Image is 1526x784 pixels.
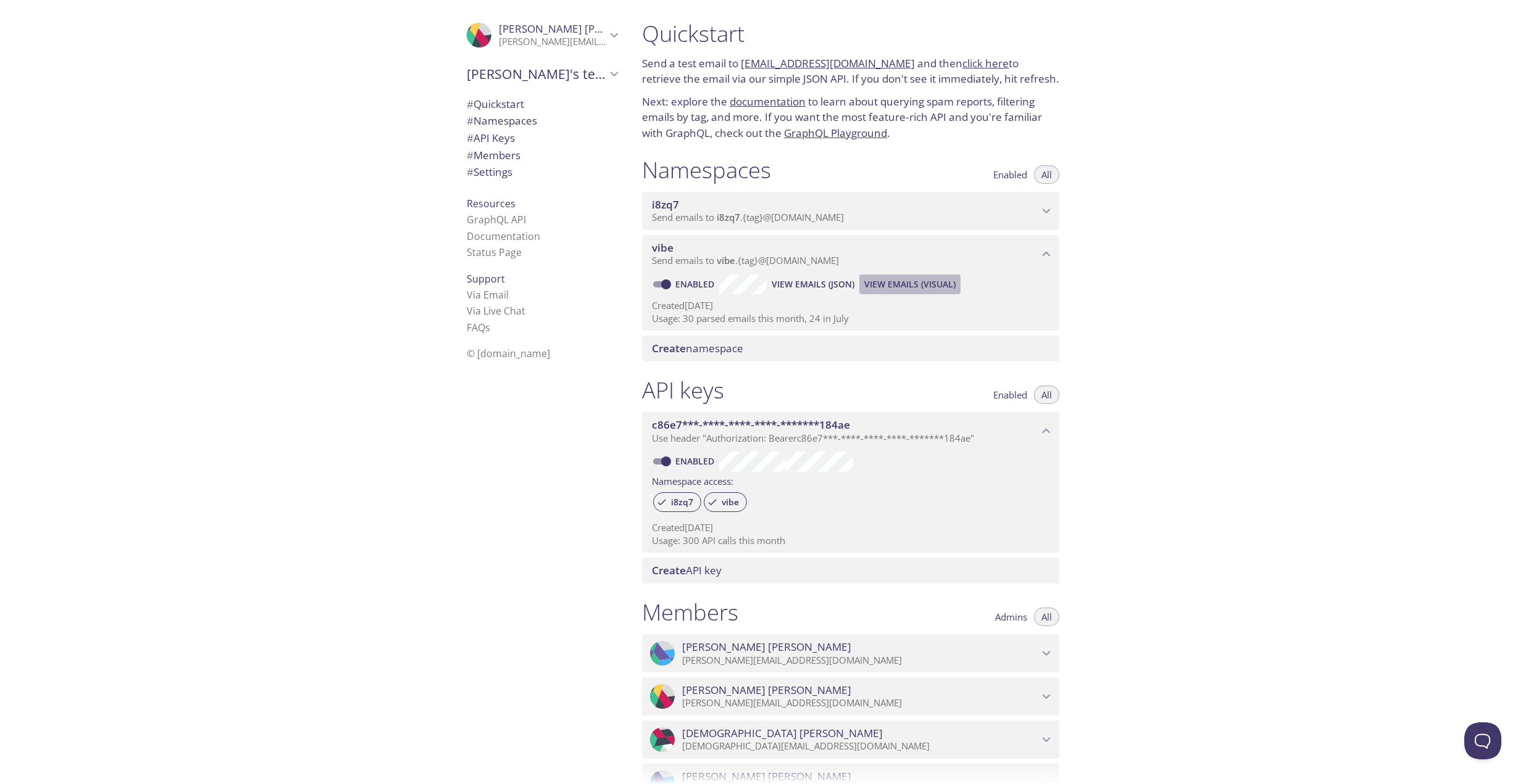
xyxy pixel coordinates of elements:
a: click here [962,56,1009,70]
span: # [467,113,473,128]
p: Next: explore the to learn about querying spam reports, filtering emails by tag, and more. If you... [642,94,1059,141]
button: View Emails (Visual) [859,274,961,294]
a: FAQ [467,321,490,334]
a: Documentation [467,229,540,243]
span: i8zq7 [717,211,740,223]
a: Via Email [467,288,509,302]
div: i8zq7 namespace [642,192,1059,230]
div: Create namespace [642,336,1059,361]
a: Via Live Chat [467,304,525,318]
span: # [467,97,473,111]
a: documentation [730,94,806,109]
h1: API keys [642,376,724,404]
p: Usage: 30 parsed emails this month, 24 in July [652,312,1049,325]
span: © [DOMAIN_NAME] [467,347,550,360]
span: [DEMOGRAPHIC_DATA] [PERSON_NAME] [682,727,883,740]
button: Admins [988,608,1035,626]
p: [DEMOGRAPHIC_DATA][EMAIL_ADDRESS][DOMAIN_NAME] [682,740,1038,753]
div: Namespaces [457,112,627,130]
h1: Namespaces [642,156,771,184]
p: [PERSON_NAME][EMAIL_ADDRESS][DOMAIN_NAME] [499,36,606,48]
span: vibe [652,241,673,255]
a: GraphQL Playground [784,126,887,140]
div: Cristian Santos [457,15,627,56]
button: All [1034,608,1059,626]
span: Settings [467,165,512,179]
h1: Members [642,598,738,626]
div: Cristian Santos [642,677,1059,716]
div: James's team [457,58,627,90]
div: James Sisneros [642,634,1059,672]
p: Usage: 300 API calls this month [652,534,1049,547]
span: i8zq7 [652,197,679,212]
div: Create API Key [642,558,1059,584]
span: [PERSON_NAME] [PERSON_NAME] [682,640,851,654]
a: GraphQL API [467,213,526,226]
span: [PERSON_NAME]'s team [467,65,606,83]
button: View Emails (JSON) [767,274,859,294]
button: All [1034,386,1059,404]
span: i8zq7 [664,497,701,508]
a: Enabled [673,455,719,467]
p: [PERSON_NAME][EMAIL_ADDRESS][DOMAIN_NAME] [682,654,1038,667]
a: Status Page [467,246,522,259]
div: vibe namespace [642,235,1059,273]
span: # [467,131,473,145]
span: Resources [467,197,515,210]
span: View Emails (JSON) [772,277,854,292]
span: # [467,148,473,162]
span: # [467,165,473,179]
span: [PERSON_NAME] [PERSON_NAME] [682,683,851,697]
span: Members [467,148,520,162]
span: View Emails (Visual) [864,277,956,292]
button: Enabled [986,165,1035,184]
div: Lady Vargas [642,720,1059,759]
div: API Keys [457,130,627,147]
div: Team Settings [457,163,627,181]
span: Quickstart [467,97,524,111]
p: Send a test email to and then to retrieve the email via our simple JSON API. If you don't see it ... [642,56,1059,87]
span: API key [652,563,722,577]
div: i8zq7 [653,492,701,512]
div: Quickstart [457,96,627,113]
a: [EMAIL_ADDRESS][DOMAIN_NAME] [741,56,915,70]
span: namespace [652,341,743,355]
p: Created [DATE] [652,299,1049,312]
label: Namespace access: [652,472,733,490]
h1: Quickstart [642,20,1059,47]
p: [PERSON_NAME][EMAIL_ADDRESS][DOMAIN_NAME] [682,697,1038,709]
div: vibe [704,492,747,512]
button: All [1034,165,1059,184]
p: Created [DATE] [652,521,1049,534]
span: Create [652,563,686,577]
span: Send emails to . {tag} @[DOMAIN_NAME] [652,211,844,223]
button: Enabled [986,386,1035,404]
span: vibe [717,254,735,266]
span: Create [652,341,686,355]
span: API Keys [467,131,515,145]
span: s [485,321,490,334]
span: vibe [714,497,746,508]
iframe: Help Scout Beacon - Open [1464,722,1501,759]
span: Support [467,272,505,286]
span: Namespaces [467,113,537,128]
div: Members [457,147,627,164]
a: Enabled [673,278,719,290]
span: [PERSON_NAME] [PERSON_NAME] [499,22,668,36]
span: Send emails to . {tag} @[DOMAIN_NAME] [652,254,839,266]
